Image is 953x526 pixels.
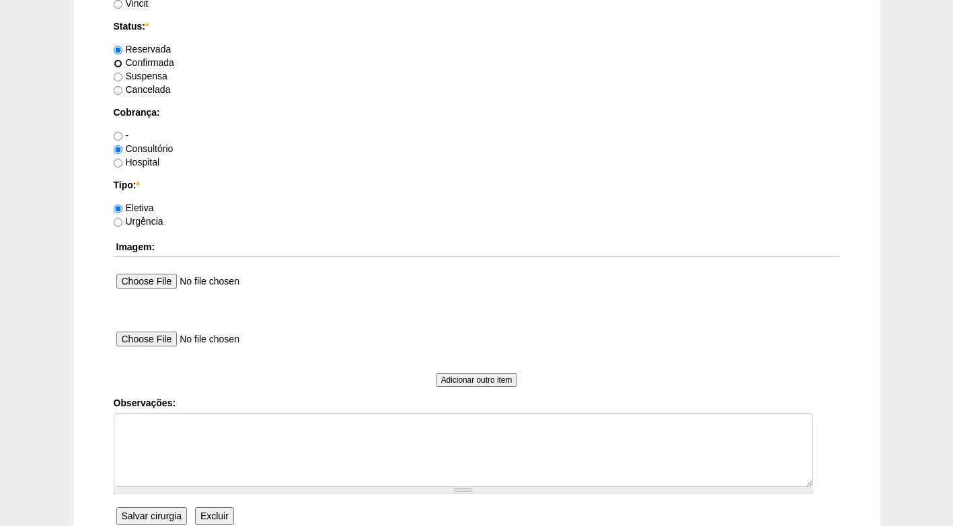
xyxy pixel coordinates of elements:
[114,159,122,167] input: Hospital
[114,44,171,54] label: Reservada
[114,130,129,141] label: -
[114,157,160,167] label: Hospital
[116,507,187,525] input: Salvar cirurgia
[114,216,163,227] label: Urgência
[114,86,122,95] input: Cancelada
[114,396,840,410] label: Observações:
[114,145,122,154] input: Consultório
[114,132,122,141] input: -
[114,46,122,54] input: Reservada
[114,71,167,81] label: Suspensa
[114,204,122,213] input: Eletiva
[114,202,154,213] label: Eletiva
[114,237,840,257] th: Imagem:
[114,57,174,68] label: Confirmada
[145,21,149,32] span: Este campo é obrigatório.
[136,180,139,190] span: Este campo é obrigatório.
[436,373,518,387] input: Adicionar outro item
[195,507,234,525] input: Excluir
[114,106,840,119] label: Cobrança:
[114,59,122,68] input: Confirmada
[114,178,840,192] label: Tipo:
[114,73,122,81] input: Suspensa
[114,143,174,154] label: Consultório
[114,20,840,33] label: Status:
[114,218,122,227] input: Urgência
[114,84,171,95] label: Cancelada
